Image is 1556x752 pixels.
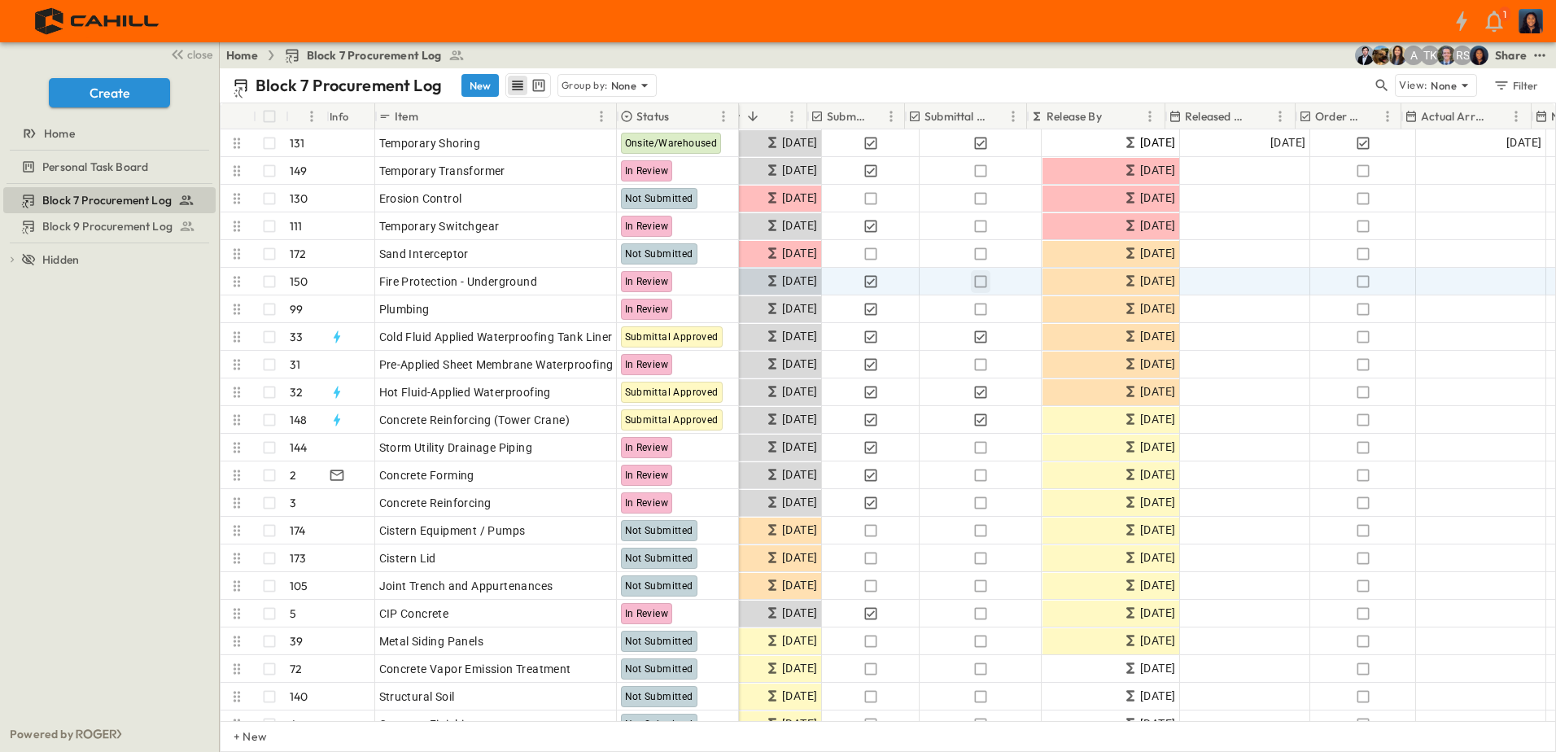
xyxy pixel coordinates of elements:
button: kanban view [528,76,549,95]
span: Not Submitted [625,636,693,647]
button: Menu [1270,107,1290,126]
button: Menu [782,107,802,126]
span: [DATE] [1140,244,1175,263]
a: Home [226,47,258,63]
span: In Review [625,359,669,370]
span: [DATE] [782,244,817,263]
span: [DATE] [782,576,817,595]
span: [DATE] [782,715,817,733]
span: [DATE] [1506,133,1541,152]
span: [DATE] [1140,715,1175,733]
span: Cold Fluid Applied Waterproofing Tank Liner [379,329,613,345]
span: [DATE] [1270,133,1305,152]
button: Sort [672,107,690,125]
span: Block 9 Procurement Log [42,218,173,234]
span: Not Submitted [625,580,693,592]
p: 144 [290,439,308,456]
p: 172 [290,246,307,262]
span: [DATE] [782,493,817,512]
button: Sort [1365,107,1383,125]
span: [DATE] [1140,438,1175,457]
span: Not Submitted [625,525,693,536]
span: Hot Fluid-Applied Waterproofing [379,384,551,400]
span: Not Submitted [625,248,693,260]
span: close [187,46,212,63]
span: [DATE] [1140,410,1175,429]
span: [DATE] [782,161,817,180]
span: Submittal Approved [625,387,719,398]
img: Kim Bowen (kbowen@cahill-sf.com) [1388,46,1407,65]
p: + New [234,728,243,745]
p: 131 [290,135,305,151]
span: Not Submitted [625,193,693,204]
span: Temporary Transformer [379,163,505,179]
button: close [164,42,216,65]
div: Info [330,94,349,139]
span: [DATE] [1140,355,1175,374]
button: Menu [1506,107,1526,126]
button: Sort [292,107,310,125]
button: Sort [1105,107,1123,125]
span: [DATE] [1140,604,1175,623]
span: [DATE] [782,659,817,678]
span: Pre-Applied Sheet Membrane Waterproofing [379,356,614,373]
p: 148 [290,412,308,428]
span: [DATE] [1140,327,1175,346]
span: In Review [625,442,669,453]
p: 31 [290,356,300,373]
span: [DATE] [782,604,817,623]
button: Sort [422,107,439,125]
span: Not Submitted [625,553,693,564]
button: Menu [302,107,321,126]
button: row view [508,76,527,95]
span: [DATE] [1140,189,1175,208]
span: Temporary Switchgear [379,218,500,234]
p: View: [1399,77,1427,94]
span: [DATE] [782,355,817,374]
div: Filter [1493,77,1539,94]
span: [DATE] [782,410,817,429]
img: Rachel Villicana (rvillicana@cahill-sf.com) [1371,46,1391,65]
span: Block 7 Procurement Log [307,47,442,63]
span: [DATE] [782,299,817,318]
button: Menu [592,107,611,126]
button: Sort [868,107,886,125]
p: 32 [290,384,303,400]
span: Submittal Approved [625,414,719,426]
p: 140 [290,689,308,705]
span: Concrete Vapor Emission Treatment [379,661,571,677]
span: [DATE] [1140,549,1175,567]
span: In Review [625,304,669,315]
div: Personal Task Boardtest [3,154,216,180]
span: [DATE] [1140,493,1175,512]
p: 2 [290,467,296,483]
div: Share [1495,47,1527,63]
span: [DATE] [782,133,817,152]
p: 1 [1503,8,1506,21]
span: Structural Soil [379,689,455,705]
span: Not Submitted [625,719,693,730]
p: 6 [290,716,296,732]
span: [DATE] [782,383,817,401]
span: [DATE] [782,549,817,567]
span: Concrete Forming [379,467,474,483]
p: Submittal Approved? [924,108,987,125]
span: [DATE] [1140,576,1175,595]
p: 3 [290,495,296,511]
span: [DATE] [782,189,817,208]
div: Block 7 Procurement Logtest [3,187,216,213]
span: In Review [625,221,669,232]
button: Menu [881,107,901,126]
span: Storm Utility Drainage Piping [379,439,533,456]
a: Block 7 Procurement Log [284,47,465,63]
p: Item [395,108,418,125]
p: Order Confirmed? [1315,108,1361,125]
a: Block 7 Procurement Log [3,189,212,212]
span: [DATE] [1140,687,1175,706]
span: [DATE] [782,327,817,346]
span: [DATE] [1140,299,1175,318]
span: Concrete Reinforcing [379,495,492,511]
p: 33 [290,329,303,345]
span: [DATE] [1140,161,1175,180]
span: In Review [625,608,669,619]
